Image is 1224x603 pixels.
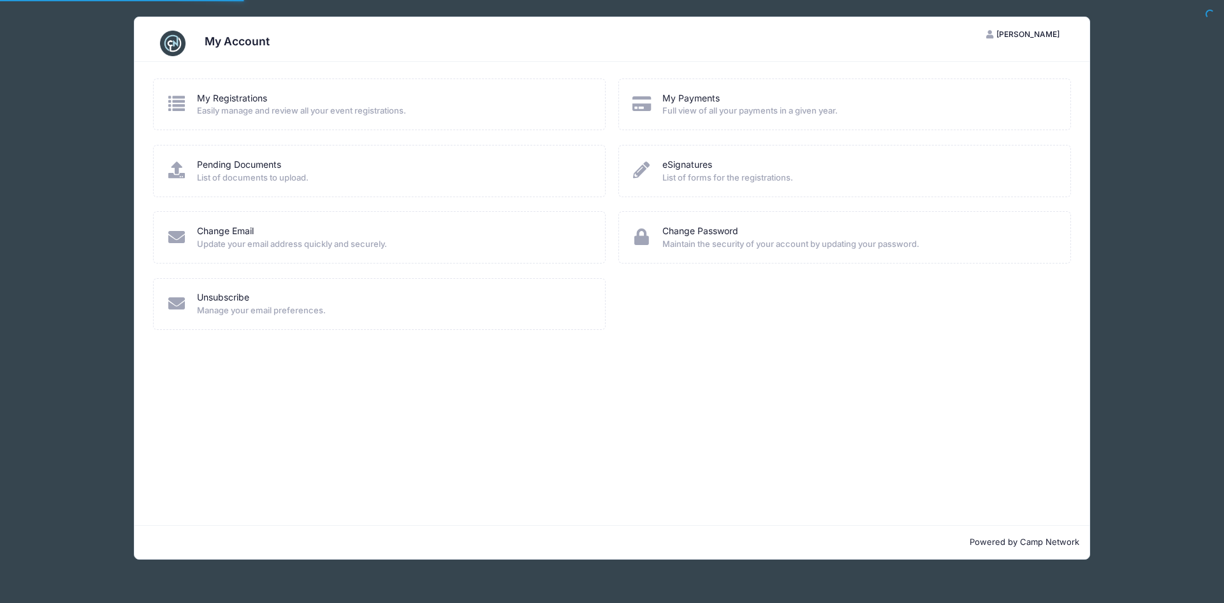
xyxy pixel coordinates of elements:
[197,225,254,238] a: Change Email
[205,34,270,48] h3: My Account
[145,536,1079,549] p: Powered by Camp Network
[197,238,588,251] span: Update your email address quickly and securely.
[662,158,712,172] a: eSignatures
[975,24,1071,45] button: [PERSON_NAME]
[197,172,588,184] span: List of documents to upload.
[662,105,1054,117] span: Full view of all your payments in a given year.
[197,105,588,117] span: Easily manage and review all your event registrations.
[197,92,267,105] a: My Registrations
[197,304,588,317] span: Manage your email preferences.
[662,92,720,105] a: My Payments
[160,31,186,56] img: CampNetwork
[662,238,1054,251] span: Maintain the security of your account by updating your password.
[197,291,249,304] a: Unsubscribe
[996,29,1060,39] span: [PERSON_NAME]
[197,158,281,172] a: Pending Documents
[662,225,738,238] a: Change Password
[662,172,1054,184] span: List of forms for the registrations.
